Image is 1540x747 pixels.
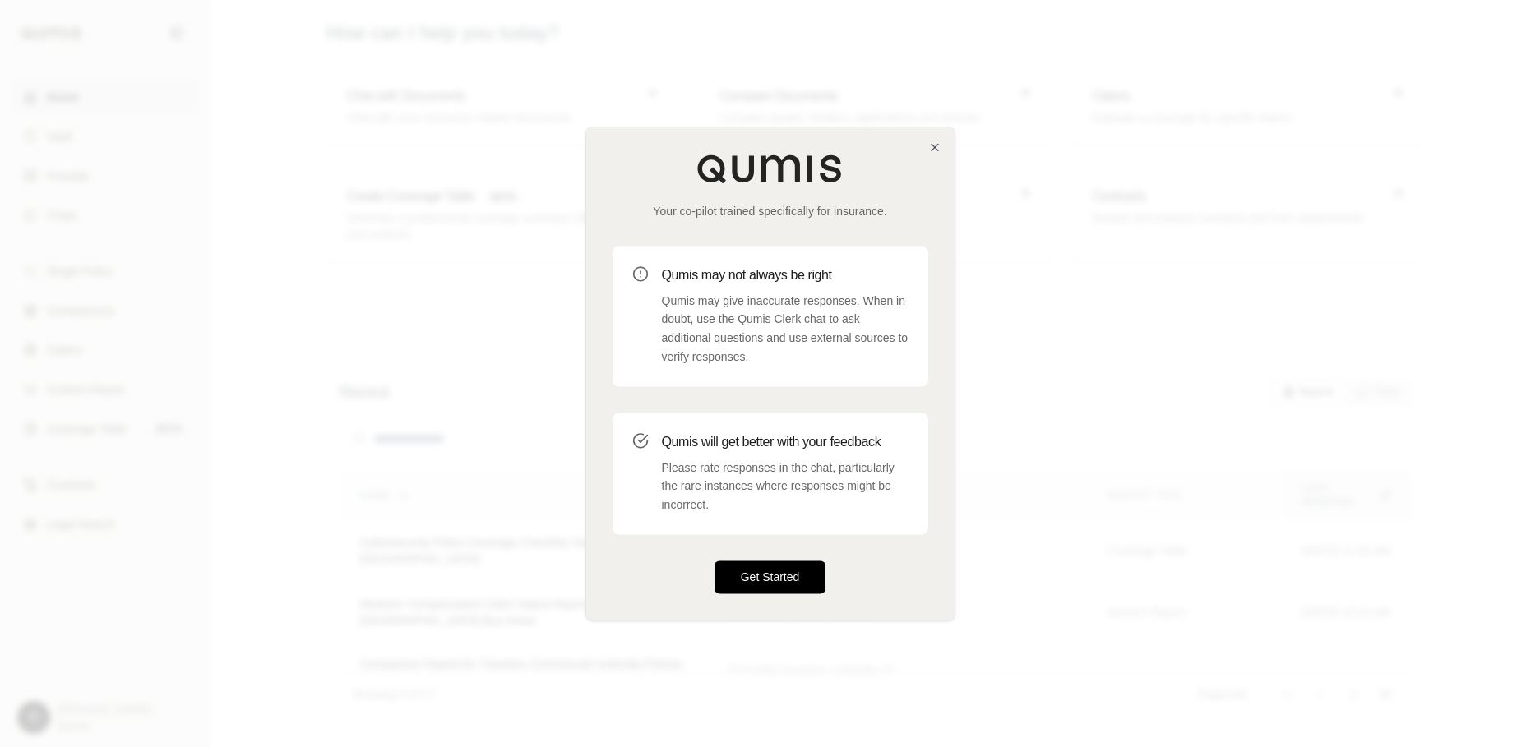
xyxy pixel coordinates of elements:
[715,560,826,593] button: Get Started
[662,292,909,367] p: Qumis may give inaccurate responses. When in doubt, use the Qumis Clerk chat to ask additional qu...
[696,154,844,183] img: Qumis Logo
[662,459,909,514] p: Please rate responses in the chat, particularly the rare instances where responses might be incor...
[662,265,909,285] h3: Qumis may not always be right
[613,203,928,219] p: Your co-pilot trained specifically for insurance.
[662,432,909,452] h3: Qumis will get better with your feedback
